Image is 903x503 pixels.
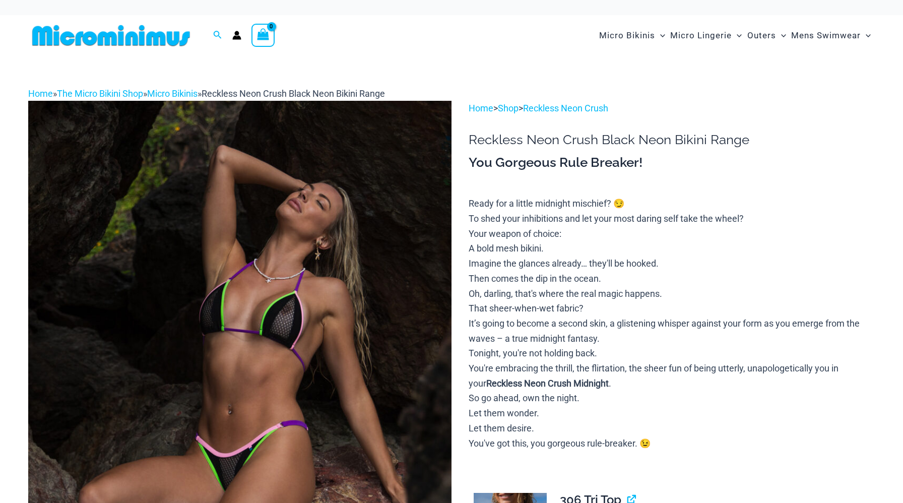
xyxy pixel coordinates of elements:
span: Menu Toggle [655,23,665,48]
a: Home [28,88,53,99]
a: Home [469,103,493,113]
h1: Reckless Neon Crush Black Neon Bikini Range [469,132,875,148]
a: Mens SwimwearMenu ToggleMenu Toggle [789,20,873,51]
p: Ready for a little midnight mischief? 😏 To shed your inhibitions and let your most daring self ta... [469,196,875,451]
a: Micro Bikinis [147,88,198,99]
span: » » » [28,88,385,99]
a: OutersMenu ToggleMenu Toggle [745,20,789,51]
a: The Micro Bikini Shop [57,88,143,99]
a: Reckless Neon Crush [523,103,608,113]
img: MM SHOP LOGO FLAT [28,24,194,47]
a: Search icon link [213,29,222,42]
span: Mens Swimwear [791,23,861,48]
a: Account icon link [232,31,241,40]
p: > > [469,101,875,116]
span: Menu Toggle [861,23,871,48]
span: Micro Lingerie [670,23,732,48]
span: Outers [747,23,776,48]
nav: Site Navigation [595,19,875,52]
span: Menu Toggle [732,23,742,48]
span: Reckless Neon Crush Black Neon Bikini Range [202,88,385,99]
a: Micro LingerieMenu ToggleMenu Toggle [668,20,744,51]
a: Shop [498,103,519,113]
a: Micro BikinisMenu ToggleMenu Toggle [597,20,668,51]
b: Reckless Neon Crush Midnight [486,378,609,389]
a: View Shopping Cart, empty [251,24,275,47]
span: Menu Toggle [776,23,786,48]
h3: You Gorgeous Rule Breaker! [469,154,875,171]
span: Micro Bikinis [599,23,655,48]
